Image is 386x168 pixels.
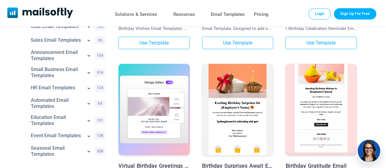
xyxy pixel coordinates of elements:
[173,10,195,19] a: Resources
[285,37,357,49] a: Use Template
[86,70,92,77] a: Show subcategories for Small Business Email Templates
[285,64,357,157] a: Birthday Gratitude Email
[86,85,92,92] a: Show subcategories for HR Email Templates
[7,7,73,19] a: Mailsoftly
[334,8,376,19] a: Trial
[86,100,92,108] a: Show subcategories for Automated Email Templates
[254,10,269,19] a: Pricing
[31,37,83,43] a: Category
[31,145,83,157] a: Category
[115,10,157,19] a: Solutions & Services
[31,97,83,109] a: Category
[308,8,331,19] a: Login
[86,23,92,31] a: Show subcategories for Cold Email Templates
[118,64,190,157] a: Virtual Birthday Greetings Email
[202,37,273,49] a: Use Template
[285,39,357,156] img: Birthday Gratitude Email
[118,37,190,49] a: Use Template
[86,37,92,45] a: Show subcategories for Sales Email Templates
[31,114,83,127] a: Category
[86,148,92,155] a: Show subcategories for Seasonal+Email+Templates
[31,133,83,139] a: Category
[31,66,83,79] a: Category
[86,117,92,125] a: Show subcategories for Education Email Templates
[202,64,273,157] a: Birthday Surprises Await Email
[357,140,381,162] img: agent
[202,51,273,168] img: Birthday Surprises Await Email
[31,85,83,91] a: Category
[118,74,190,145] img: Virtual Birthday Greetings Email
[86,133,92,140] a: Show subcategories for Event Email Templates
[86,52,92,60] a: Show subcategories for Announcement Email Templates
[7,7,73,18] img: Mailsoftly Logo
[211,10,245,19] a: Email Templates
[31,49,83,62] a: Category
